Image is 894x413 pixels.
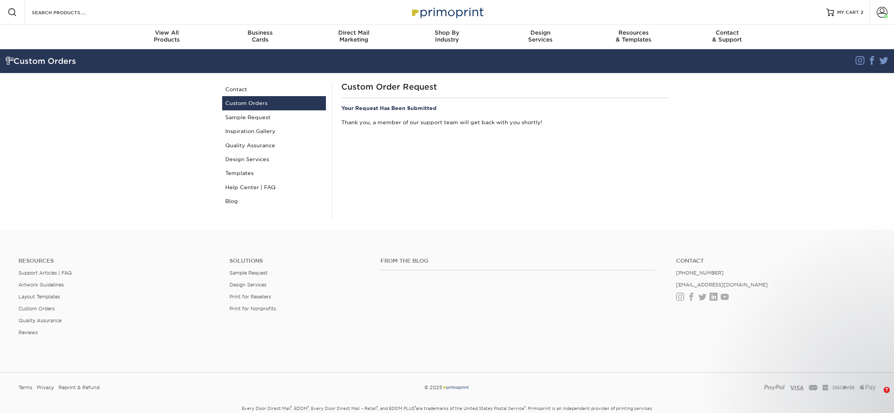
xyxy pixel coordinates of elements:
[120,29,214,36] span: View All
[307,29,400,36] span: Direct Mail
[18,330,38,335] a: Reviews
[381,258,655,264] h4: From the Blog
[214,25,307,49] a: BusinessCards
[861,10,863,15] span: 2
[18,294,60,300] a: Layout Templates
[831,392,894,413] iframe: Google Customer Reviews
[291,405,292,409] sup: ®
[400,25,494,49] a: Shop ByIndustry
[222,180,326,194] a: Help Center | FAQ
[18,318,61,323] a: Quality Assurance
[222,124,326,138] a: Inspiration Gallery
[307,25,400,49] a: Direct MailMarketing
[415,405,416,409] sup: ®
[214,29,307,36] span: Business
[341,118,668,126] p: Thank you, a member of our support team will get back with you shortly!
[494,29,587,43] div: Services
[494,25,587,49] a: DesignServices
[18,270,72,276] a: Support Articles | FAQ
[214,29,307,43] div: Cards
[341,105,437,111] strong: Your Request Has Been Submitted
[680,25,774,49] a: Contact& Support
[676,270,724,276] a: [PHONE_NUMBER]
[229,306,276,311] a: Print for Nonprofits
[222,152,326,166] a: Design Services
[229,270,268,276] a: Sample Request
[229,282,266,288] a: Design Services
[18,258,218,264] h4: Resources
[587,29,680,36] span: Resources
[120,29,214,43] div: Products
[222,138,326,152] a: Quality Assurance
[400,29,494,43] div: Industry
[494,29,587,36] span: Design
[524,405,525,409] sup: ®
[229,258,369,264] h4: Solutions
[58,382,100,393] a: Reprint & Refund
[31,8,106,17] input: SEARCH PRODUCTS.....
[222,194,326,208] a: Blog
[222,166,326,180] a: Templates
[400,29,494,36] span: Shop By
[884,387,890,393] span: 7
[837,9,859,16] span: MY CART
[229,294,271,300] a: Print for Resellers
[680,29,774,36] span: Contact
[222,96,326,110] a: Custom Orders
[587,25,680,49] a: Resources& Templates
[18,382,32,393] a: Terms
[377,405,378,409] sup: ®
[676,282,768,288] a: [EMAIL_ADDRESS][DOMAIN_NAME]
[18,282,64,288] a: Artwork Guidelines
[409,4,485,20] img: Primoprint
[680,29,774,43] div: & Support
[868,387,886,405] iframe: Intercom live chat
[222,110,326,124] a: Sample Request
[302,382,592,393] div: © 2025
[307,29,400,43] div: Marketing
[676,258,876,264] a: Contact
[442,385,469,390] img: Primoprint
[37,382,54,393] a: Privacy
[587,29,680,43] div: & Templates
[307,405,309,409] sup: ®
[222,82,326,96] a: Contact
[18,306,55,311] a: Custom Orders
[341,82,668,92] h1: Custom Order Request
[120,25,214,49] a: View AllProducts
